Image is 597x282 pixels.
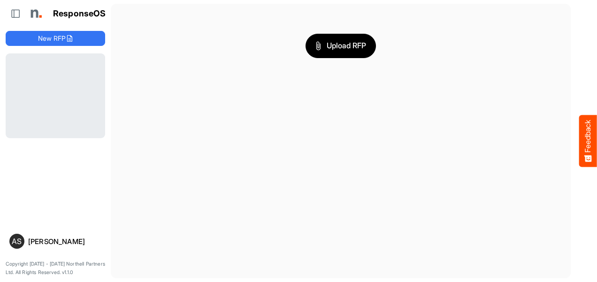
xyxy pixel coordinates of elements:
img: Northell [26,4,45,23]
span: Upload RFP [315,40,366,52]
div: Loading... [6,53,105,138]
button: Feedback [579,115,597,167]
h1: ResponseOS [53,9,106,19]
button: New RFP [6,31,105,46]
div: [PERSON_NAME] [28,238,101,245]
button: Upload RFP [306,34,376,58]
span: AS [12,237,22,245]
p: Copyright [DATE] - [DATE] Northell Partners Ltd. All Rights Reserved. v1.1.0 [6,260,105,276]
